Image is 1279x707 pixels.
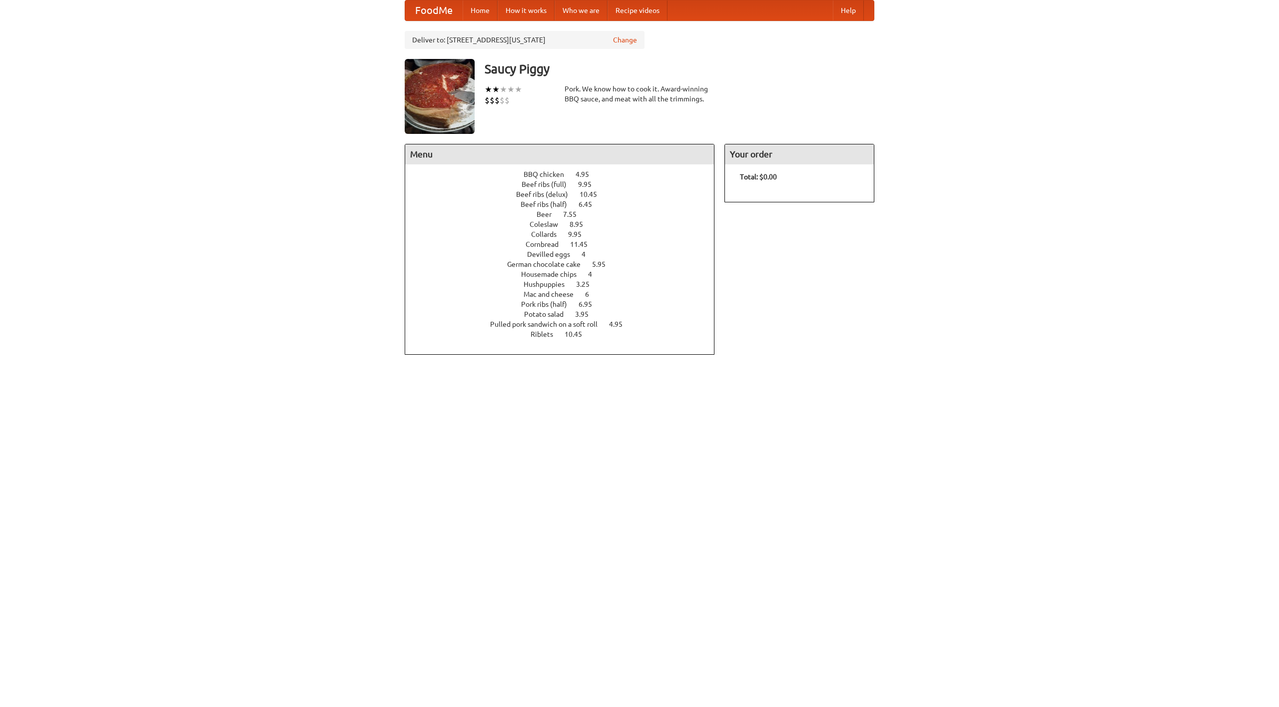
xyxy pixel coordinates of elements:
span: 11.45 [570,240,598,248]
span: 4.95 [576,170,599,178]
span: German chocolate cake [507,260,591,268]
a: Home [463,0,498,20]
span: 4 [588,270,602,278]
li: ★ [492,84,500,95]
span: Beef ribs (delux) [516,190,578,198]
a: Cornbread 11.45 [526,240,606,248]
span: Beer [537,210,562,218]
span: Devilled eggs [527,250,580,258]
span: Mac and cheese [524,290,584,298]
li: ★ [507,84,515,95]
span: Coleslaw [530,220,568,228]
li: $ [485,95,490,106]
span: Collards [531,230,567,238]
li: ★ [515,84,522,95]
a: Mac and cheese 6 [524,290,608,298]
a: Pork ribs (half) 6.95 [521,300,611,308]
span: 6.95 [579,300,602,308]
h4: Menu [405,144,714,164]
span: Pork ribs (half) [521,300,577,308]
span: Cornbread [526,240,569,248]
span: 6 [585,290,599,298]
img: angular.jpg [405,59,475,134]
span: 6.45 [579,200,602,208]
span: 4.95 [609,320,633,328]
span: Beef ribs (full) [522,180,577,188]
div: Pork. We know how to cook it. Award-winning BBQ sauce, and meat with all the trimmings. [565,84,714,104]
span: BBQ chicken [524,170,574,178]
span: Pulled pork sandwich on a soft roll [490,320,608,328]
h3: Saucy Piggy [485,59,874,79]
span: 9.95 [578,180,602,188]
a: BBQ chicken 4.95 [524,170,608,178]
a: Hushpuppies 3.25 [524,280,608,288]
a: Beef ribs (delux) 10.45 [516,190,616,198]
a: Riblets 10.45 [531,330,601,338]
span: 3.25 [576,280,600,288]
h4: Your order [725,144,874,164]
li: $ [500,95,505,106]
span: 5.95 [592,260,616,268]
span: 9.95 [568,230,592,238]
a: Change [613,35,637,45]
a: Coleslaw 8.95 [530,220,602,228]
span: Potato salad [524,310,574,318]
a: FoodMe [405,0,463,20]
a: Devilled eggs 4 [527,250,604,258]
li: ★ [500,84,507,95]
a: German chocolate cake 5.95 [507,260,624,268]
a: Who we are [555,0,608,20]
span: Housemade chips [521,270,587,278]
span: Hushpuppies [524,280,575,288]
span: 3.95 [575,310,599,318]
a: Pulled pork sandwich on a soft roll 4.95 [490,320,641,328]
li: $ [490,95,495,106]
a: Beer 7.55 [537,210,595,218]
a: Beef ribs (half) 6.45 [521,200,611,208]
a: How it works [498,0,555,20]
span: 8.95 [570,220,593,228]
li: ★ [485,84,492,95]
div: Deliver to: [STREET_ADDRESS][US_STATE] [405,31,644,49]
span: 7.55 [563,210,587,218]
span: Riblets [531,330,563,338]
span: 4 [582,250,596,258]
b: Total: $0.00 [740,173,777,181]
a: Help [833,0,864,20]
a: Recipe videos [608,0,667,20]
a: Potato salad 3.95 [524,310,607,318]
li: $ [505,95,510,106]
span: 10.45 [565,330,592,338]
li: $ [495,95,500,106]
a: Collards 9.95 [531,230,600,238]
a: Beef ribs (full) 9.95 [522,180,610,188]
span: 10.45 [580,190,607,198]
a: Housemade chips 4 [521,270,611,278]
span: Beef ribs (half) [521,200,577,208]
